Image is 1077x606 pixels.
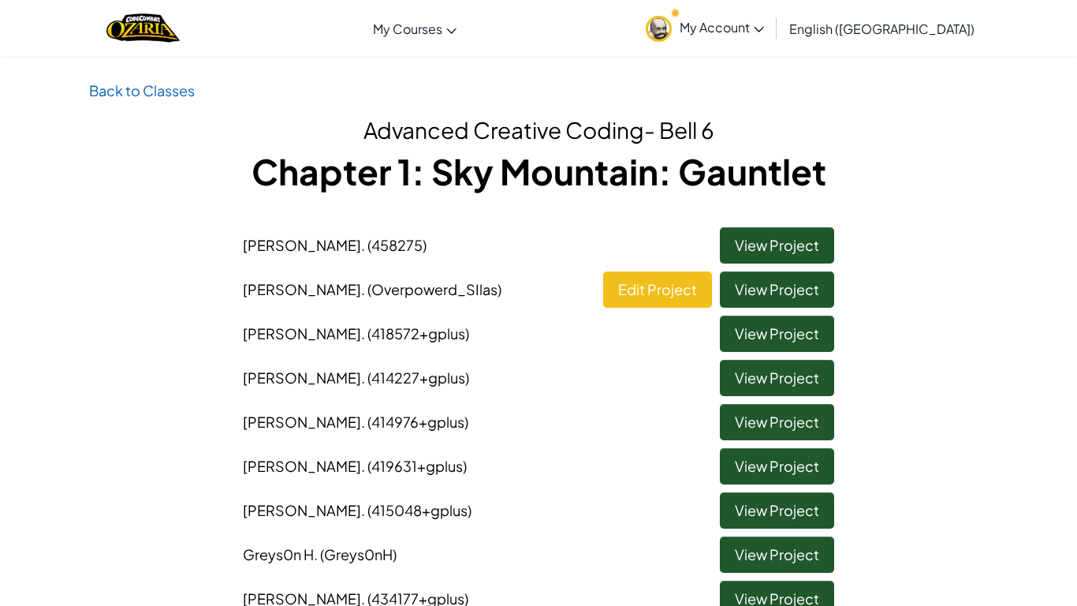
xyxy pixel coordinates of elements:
[373,21,442,37] span: My Courses
[89,147,988,196] h1: Chapter 1: Sky Mountain: Gauntlet
[720,227,834,264] a: View Project
[720,492,834,529] a: View Project
[720,271,834,308] a: View Project
[106,12,180,44] img: Home
[314,545,397,563] span: . (Greys0nH)
[646,16,672,42] img: avatar
[789,21,975,37] span: English ([GEOGRAPHIC_DATA])
[243,280,501,298] span: [PERSON_NAME]
[361,236,427,254] span: . (458275)
[720,448,834,484] a: View Project
[243,545,397,563] span: Greys0n H
[361,324,469,342] span: . (418572+gplus)
[89,81,195,99] a: Back to Classes
[89,114,988,147] h2: Advanced Creative Coding- Bell 6
[243,413,468,431] span: [PERSON_NAME]
[603,271,712,308] a: Edit Project
[720,537,834,573] a: View Project
[720,316,834,352] a: View Project
[243,501,471,519] span: [PERSON_NAME]
[720,360,834,396] a: View Project
[361,457,467,475] span: . (419631+gplus)
[243,324,469,342] span: [PERSON_NAME]
[106,12,180,44] a: Ozaria by CodeCombat logo
[365,7,464,50] a: My Courses
[243,236,427,254] span: [PERSON_NAME]
[680,19,764,36] span: My Account
[243,368,469,387] span: [PERSON_NAME]
[781,7,982,50] a: English ([GEOGRAPHIC_DATA])
[361,280,501,298] span: . (Overpowerd_SIlas)
[361,368,469,387] span: . (414227+gplus)
[361,501,471,519] span: . (415048+gplus)
[720,404,834,440] a: View Project
[243,457,467,475] span: [PERSON_NAME]
[361,413,468,431] span: . (414976+gplus)
[638,3,772,53] a: My Account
